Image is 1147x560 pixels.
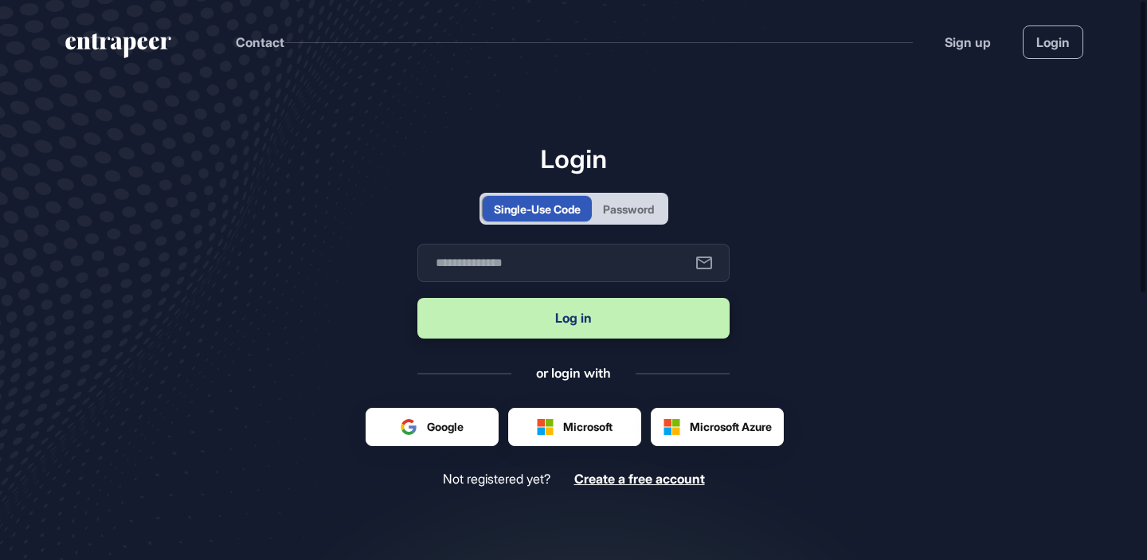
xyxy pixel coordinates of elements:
div: or login with [536,364,611,382]
a: Create a free account [574,472,705,487]
h1: Login [417,143,730,174]
span: Not registered yet? [443,472,550,487]
span: Create a free account [574,471,705,487]
button: Contact [236,32,284,53]
a: entrapeer-logo [64,33,173,64]
button: Log in [417,298,730,339]
a: Sign up [945,33,991,52]
a: Login [1023,25,1083,59]
div: Password [603,201,654,217]
div: Single-Use Code [494,201,581,217]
